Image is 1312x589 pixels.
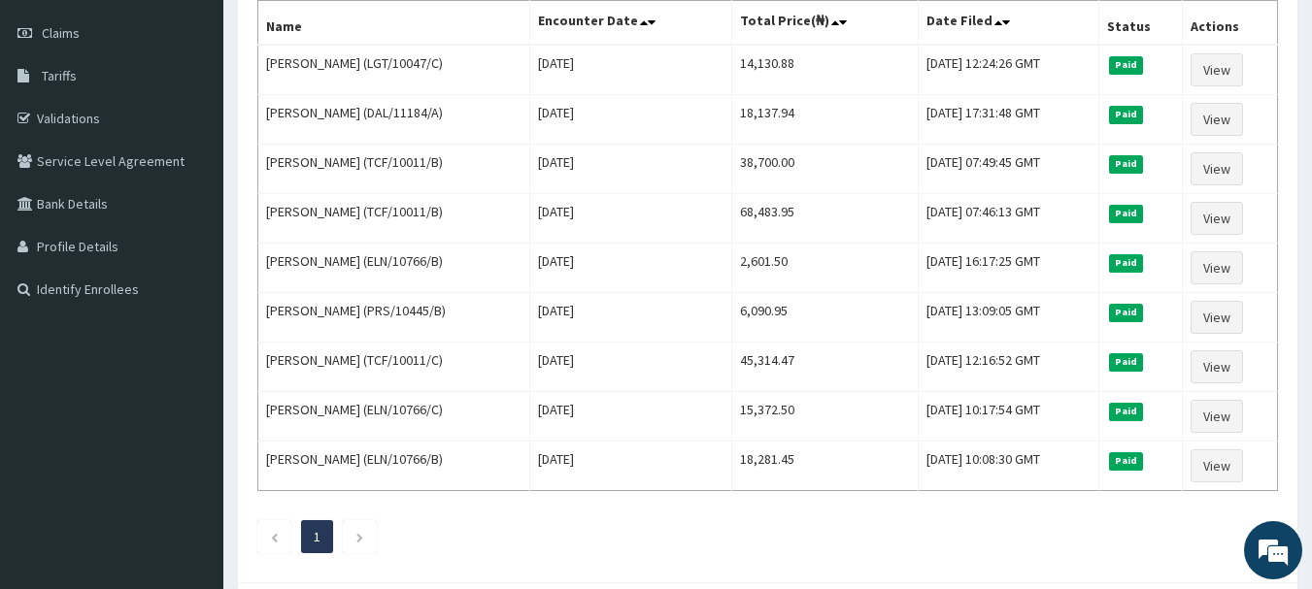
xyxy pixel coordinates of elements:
[919,442,1099,491] td: [DATE] 10:08:30 GMT
[1191,152,1243,185] a: View
[731,293,919,343] td: 6,090.95
[42,24,80,42] span: Claims
[731,95,919,145] td: 18,137.94
[919,392,1099,442] td: [DATE] 10:17:54 GMT
[258,392,530,442] td: [PERSON_NAME] (ELN/10766/C)
[919,45,1099,95] td: [DATE] 12:24:26 GMT
[1109,56,1144,74] span: Paid
[529,45,731,95] td: [DATE]
[919,244,1099,293] td: [DATE] 16:17:25 GMT
[529,343,731,392] td: [DATE]
[1109,106,1144,123] span: Paid
[731,343,919,392] td: 45,314.47
[258,95,530,145] td: [PERSON_NAME] (DAL/11184/A)
[42,67,77,84] span: Tariffs
[314,528,320,545] a: Page 1 is your current page
[731,244,919,293] td: 2,601.50
[1109,205,1144,222] span: Paid
[355,528,364,545] a: Next page
[1191,251,1243,284] a: View
[731,145,919,194] td: 38,700.00
[919,95,1099,145] td: [DATE] 17:31:48 GMT
[36,97,79,146] img: d_794563401_company_1708531726252_794563401
[529,244,731,293] td: [DATE]
[731,442,919,491] td: 18,281.45
[258,194,530,244] td: [PERSON_NAME] (TCF/10011/B)
[1191,53,1243,86] a: View
[529,392,731,442] td: [DATE]
[731,45,919,95] td: 14,130.88
[1109,304,1144,321] span: Paid
[101,109,326,134] div: Chat with us now
[258,442,530,491] td: [PERSON_NAME] (ELN/10766/B)
[1109,452,1144,470] span: Paid
[1191,449,1243,482] a: View
[1191,202,1243,235] a: View
[529,145,731,194] td: [DATE]
[319,10,365,56] div: Minimize live chat window
[731,194,919,244] td: 68,483.95
[919,343,1099,392] td: [DATE] 12:16:52 GMT
[1109,254,1144,272] span: Paid
[529,293,731,343] td: [DATE]
[258,293,530,343] td: [PERSON_NAME] (PRS/10445/B)
[1191,350,1243,383] a: View
[1109,353,1144,371] span: Paid
[1109,155,1144,173] span: Paid
[1098,1,1182,46] th: Status
[919,293,1099,343] td: [DATE] 13:09:05 GMT
[1182,1,1277,46] th: Actions
[258,1,530,46] th: Name
[258,145,530,194] td: [PERSON_NAME] (TCF/10011/B)
[529,1,731,46] th: Encounter Date
[1191,301,1243,334] a: View
[529,95,731,145] td: [DATE]
[919,145,1099,194] td: [DATE] 07:49:45 GMT
[1191,103,1243,136] a: View
[258,244,530,293] td: [PERSON_NAME] (ELN/10766/B)
[529,194,731,244] td: [DATE]
[258,343,530,392] td: [PERSON_NAME] (TCF/10011/C)
[919,194,1099,244] td: [DATE] 07:46:13 GMT
[113,173,268,369] span: We're online!
[258,45,530,95] td: [PERSON_NAME] (LGT/10047/C)
[1191,400,1243,433] a: View
[529,442,731,491] td: [DATE]
[1109,403,1144,420] span: Paid
[10,387,370,455] textarea: Type your message and hit 'Enter'
[270,528,279,545] a: Previous page
[731,1,919,46] th: Total Price(₦)
[919,1,1099,46] th: Date Filed
[731,392,919,442] td: 15,372.50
